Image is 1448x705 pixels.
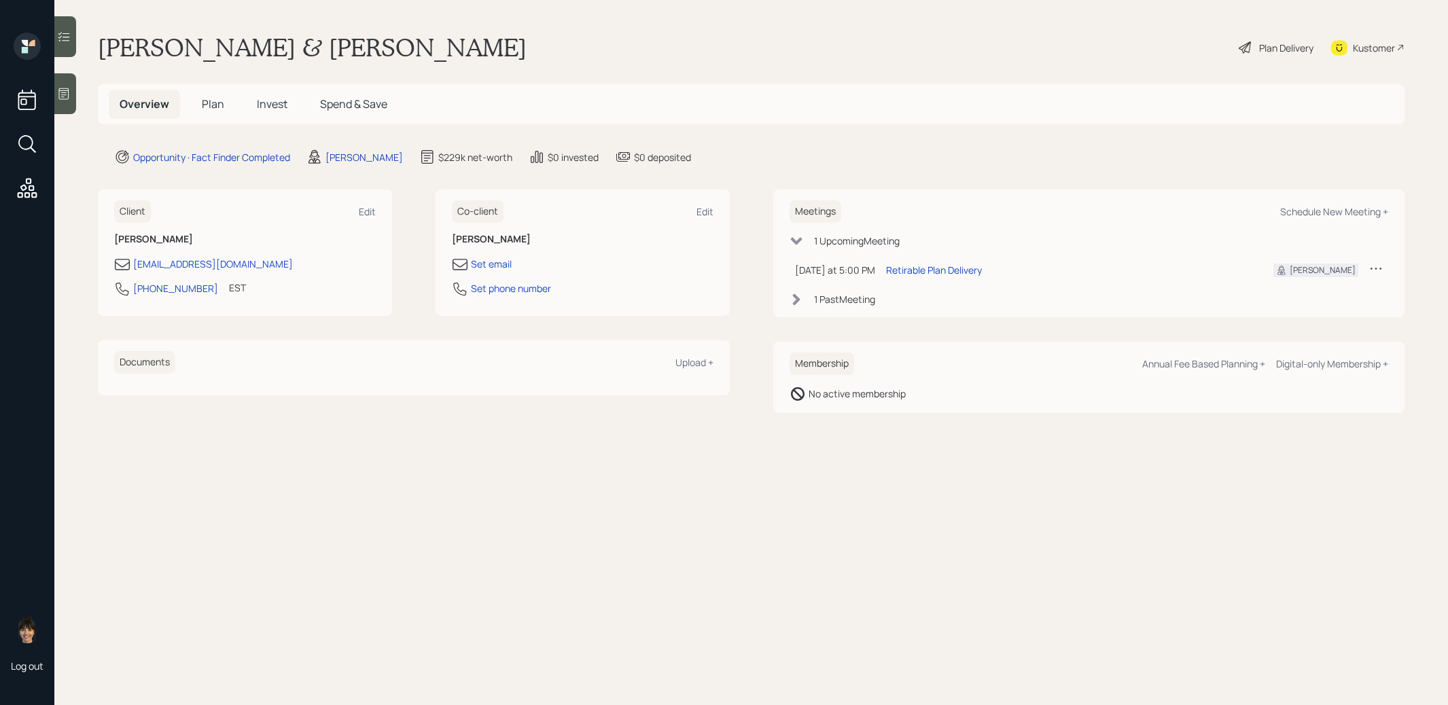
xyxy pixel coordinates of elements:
img: treva-nostdahl-headshot.png [14,616,41,643]
h6: Co-client [452,200,504,223]
div: $0 invested [548,150,599,164]
span: Invest [257,96,287,111]
h6: Documents [114,351,175,374]
div: [PHONE_NUMBER] [133,281,218,295]
div: Set phone number [471,281,551,295]
div: $0 deposited [634,150,691,164]
div: [PERSON_NAME] [325,150,403,164]
div: Log out [11,659,43,672]
h6: Meetings [790,200,841,223]
div: Set email [471,257,512,271]
h6: Membership [790,352,854,375]
div: Annual Fee Based Planning + [1142,357,1265,370]
h6: [PERSON_NAME] [114,234,376,245]
div: Upload + [675,356,713,369]
div: Retirable Plan Delivery [886,263,982,277]
div: $229k net-worth [438,150,512,164]
div: [PERSON_NAME] [1290,264,1356,276]
div: 1 Past Meeting [814,292,875,306]
span: Spend & Save [320,96,387,111]
div: Edit [696,205,713,218]
span: Plan [202,96,224,111]
div: No active membership [809,386,906,401]
span: Overview [120,96,169,111]
div: [DATE] at 5:00 PM [795,263,875,277]
div: Plan Delivery [1259,41,1313,55]
div: Digital-only Membership + [1276,357,1388,370]
div: Kustomer [1353,41,1395,55]
div: 1 Upcoming Meeting [814,234,900,248]
h6: [PERSON_NAME] [452,234,713,245]
div: Opportunity · Fact Finder Completed [133,150,290,164]
div: Edit [359,205,376,218]
div: [EMAIL_ADDRESS][DOMAIN_NAME] [133,257,293,271]
h1: [PERSON_NAME] & [PERSON_NAME] [98,33,527,62]
div: EST [229,281,246,295]
h6: Client [114,200,151,223]
div: Schedule New Meeting + [1280,205,1388,218]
